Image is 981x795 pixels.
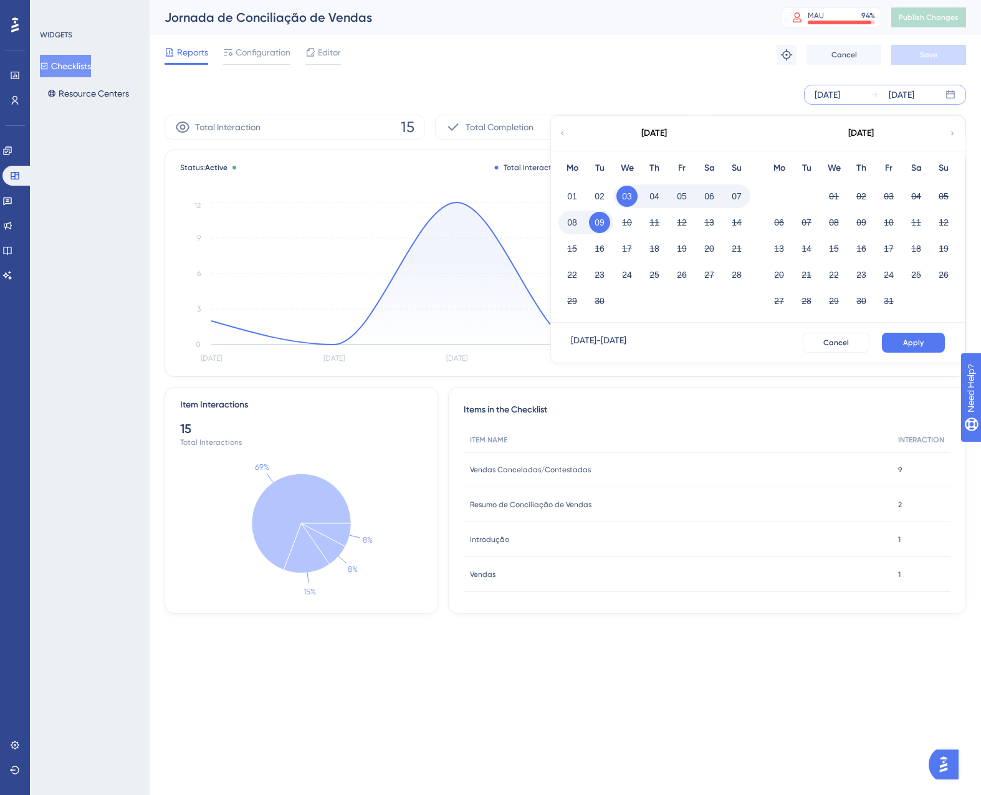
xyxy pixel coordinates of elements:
div: [DATE] [815,87,840,102]
div: Su [930,161,957,176]
div: [DATE] [889,87,914,102]
button: 30 [589,290,610,312]
button: 24 [616,264,638,285]
button: 06 [768,212,790,233]
text: 69% [255,462,269,472]
button: 06 [699,186,720,207]
div: Sa [902,161,930,176]
div: Th [641,161,668,176]
button: 03 [616,186,638,207]
div: WIDGETS [40,30,72,40]
span: Cancel [831,50,857,60]
button: 14 [726,212,747,233]
span: Status: [180,163,227,173]
div: [DATE] - [DATE] [571,333,626,353]
button: 15 [823,238,845,259]
span: Need Help? [29,3,78,18]
button: 24 [878,264,899,285]
button: 09 [589,212,610,233]
button: 01 [562,186,583,207]
span: Items in the Checklist [464,402,547,417]
div: We [613,161,641,176]
tspan: 12 [194,201,201,210]
button: 02 [851,186,872,207]
tspan: [DATE] [323,354,345,363]
div: Tu [586,161,613,176]
span: INTERACTION [898,435,944,445]
button: 30 [851,290,872,312]
button: 16 [851,238,872,259]
div: 94 % [861,11,875,21]
button: 08 [562,212,583,233]
button: Cancel [803,333,869,353]
text: 15% [304,587,316,596]
div: Sa [696,161,723,176]
tspan: 3 [197,305,201,313]
div: Su [723,161,750,176]
button: 28 [726,264,747,285]
span: Resumo de Conciliação de Vendas [470,500,591,510]
button: 17 [616,238,638,259]
button: 11 [644,212,665,233]
button: 31 [878,290,899,312]
tspan: [DATE] [201,354,222,363]
button: 25 [644,264,665,285]
button: 22 [562,264,583,285]
span: ITEM NAME [470,435,507,445]
button: 27 [699,264,720,285]
span: Cancel [823,338,849,348]
button: Save [891,45,966,65]
span: Introdução [470,535,509,545]
button: 23 [589,264,610,285]
button: 23 [851,264,872,285]
span: 2 [898,500,902,510]
button: 07 [796,212,817,233]
button: 08 [823,212,845,233]
button: 05 [933,186,954,207]
div: Tu [793,161,820,176]
button: 21 [796,264,817,285]
button: 01 [823,186,845,207]
div: Mo [765,161,793,176]
button: 19 [933,238,954,259]
button: 21 [726,238,747,259]
div: Mo [558,161,586,176]
span: Configuration [236,45,290,60]
button: 11 [906,212,927,233]
span: 1 [898,569,901,579]
button: 27 [768,290,790,312]
button: 05 [671,186,692,207]
span: 9 [898,465,902,475]
button: 09 [851,212,872,233]
button: 12 [933,212,954,233]
text: 8% [348,564,358,574]
span: Total Completion [466,120,534,135]
button: 16 [589,238,610,259]
div: [DATE] [848,126,874,141]
button: 02 [589,186,610,207]
button: 10 [878,212,899,233]
iframe: UserGuiding AI Assistant Launcher [929,746,966,783]
span: Total Interaction [195,120,261,135]
span: 15 [401,117,414,137]
button: 29 [823,290,845,312]
button: Cancel [806,45,881,65]
button: 13 [768,238,790,259]
div: Fr [875,161,902,176]
span: 1 [898,535,901,545]
div: 15 [180,420,423,437]
button: Apply [882,333,945,353]
button: 12 [671,212,692,233]
button: Checklists [40,55,91,77]
tspan: 9 [197,234,201,242]
div: Fr [668,161,696,176]
div: [DATE] [641,126,667,141]
button: Resource Centers [40,82,136,105]
span: Active [205,163,227,172]
tspan: 6 [197,269,201,278]
span: Reports [177,45,208,60]
button: 20 [768,264,790,285]
button: 25 [906,264,927,285]
button: 14 [796,238,817,259]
